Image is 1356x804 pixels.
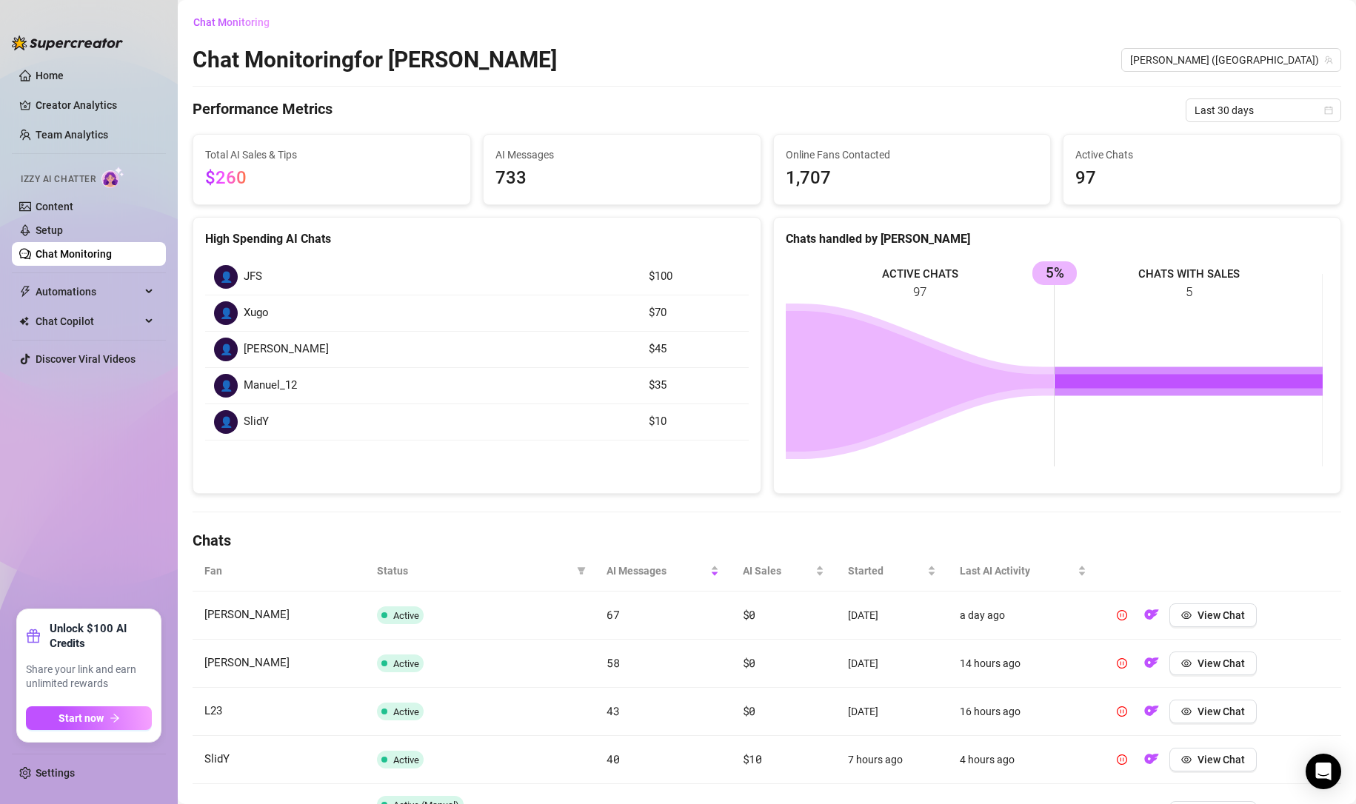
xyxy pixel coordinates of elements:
span: $0 [743,655,755,670]
span: 43 [607,703,619,718]
td: [DATE] [836,592,948,640]
span: eye [1181,610,1192,620]
button: Start nowarrow-right [26,706,152,730]
button: View Chat [1169,700,1257,723]
span: pause-circle [1117,610,1127,620]
span: filter [577,566,586,575]
td: 16 hours ago [948,688,1099,736]
a: Settings [36,767,75,779]
div: Open Intercom Messenger [1306,754,1341,789]
span: [PERSON_NAME] [204,656,290,669]
div: 👤 [214,265,238,289]
a: Team Analytics [36,129,108,141]
span: AI Sales [743,563,812,579]
span: Last 30 days [1195,99,1332,121]
span: eye [1181,658,1192,669]
span: 67 [607,607,619,622]
span: SlidY [204,752,230,766]
a: Content [36,201,73,212]
button: OF [1140,748,1163,771]
span: L23 [204,704,222,717]
img: logo-BBDzfeDw.svg [12,36,123,50]
span: AI Messages [495,147,749,163]
td: 14 hours ago [948,640,1099,688]
span: 1,707 [786,164,1039,192]
a: Discover Viral Videos [36,353,136,365]
span: Chat Copilot [36,309,141,333]
th: Last AI Activity [948,551,1099,592]
span: $0 [743,703,755,718]
img: OF [1144,655,1159,670]
td: 7 hours ago [836,736,948,784]
span: eye [1181,754,1192,765]
button: OF [1140,603,1163,627]
span: Online Fans Contacted [786,147,1039,163]
a: OF [1140,660,1163,672]
span: Last AI Activity [960,563,1075,579]
img: OF [1144,703,1159,718]
span: Izzy AI Chatter [21,172,96,187]
article: $35 [649,377,740,395]
span: View Chat [1198,609,1245,621]
span: pause-circle [1117,706,1127,717]
span: thunderbolt [19,286,31,298]
th: AI Messages [595,551,731,592]
span: 40 [607,751,619,766]
span: View Chat [1198,706,1245,717]
span: View Chat [1198,657,1245,669]
span: pause-circle [1117,754,1127,765]
td: [DATE] [836,640,948,688]
span: Started [848,563,924,579]
span: Xugo [244,304,269,322]
h4: Performance Metrics [193,98,333,122]
button: View Chat [1169,603,1257,627]
span: SlidY [244,413,269,431]
a: Chat Monitoring [36,248,112,260]
a: Creator Analytics [36,93,154,117]
img: Chat Copilot [19,316,29,326]
th: AI Sales [731,551,836,592]
button: Chat Monitoring [193,10,281,34]
td: a day ago [948,592,1099,640]
span: Chat Monitoring [193,16,270,28]
span: $10 [743,751,762,766]
span: 733 [495,164,749,192]
span: calendar [1324,106,1333,115]
button: View Chat [1169,748,1257,771]
span: pause-circle [1117,658,1127,669]
article: $70 [649,304,740,322]
span: Share your link and earn unlimited rewards [26,663,152,691]
div: 👤 [214,374,238,398]
span: eye [1181,706,1192,717]
img: OF [1144,751,1159,766]
span: $0 [743,607,755,622]
img: AI Chatter [101,167,124,188]
span: filter [574,560,589,582]
span: Manuel_12 [244,377,297,395]
th: Started [836,551,948,592]
h4: Chats [193,530,1341,551]
span: $260 [205,167,247,188]
span: 58 [607,655,619,670]
span: View Chat [1198,754,1245,766]
span: Status [377,563,571,579]
span: [PERSON_NAME] [244,341,329,358]
span: Start now [59,712,104,724]
span: Active [393,610,419,621]
td: [DATE] [836,688,948,736]
div: 👤 [214,338,238,361]
span: AI Messages [607,563,707,579]
span: [PERSON_NAME] [204,608,290,621]
div: High Spending AI Chats [205,230,749,248]
span: Active [393,658,419,669]
span: 97 [1075,164,1329,192]
span: Total AI Sales & Tips [205,147,458,163]
button: OF [1140,651,1163,675]
span: Edgar (edgiriland) [1130,49,1332,71]
span: Active [393,754,419,766]
span: arrow-right [110,713,120,723]
article: $45 [649,341,740,358]
td: 4 hours ago [948,736,1099,784]
th: Fan [193,551,365,592]
article: $100 [649,268,740,286]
